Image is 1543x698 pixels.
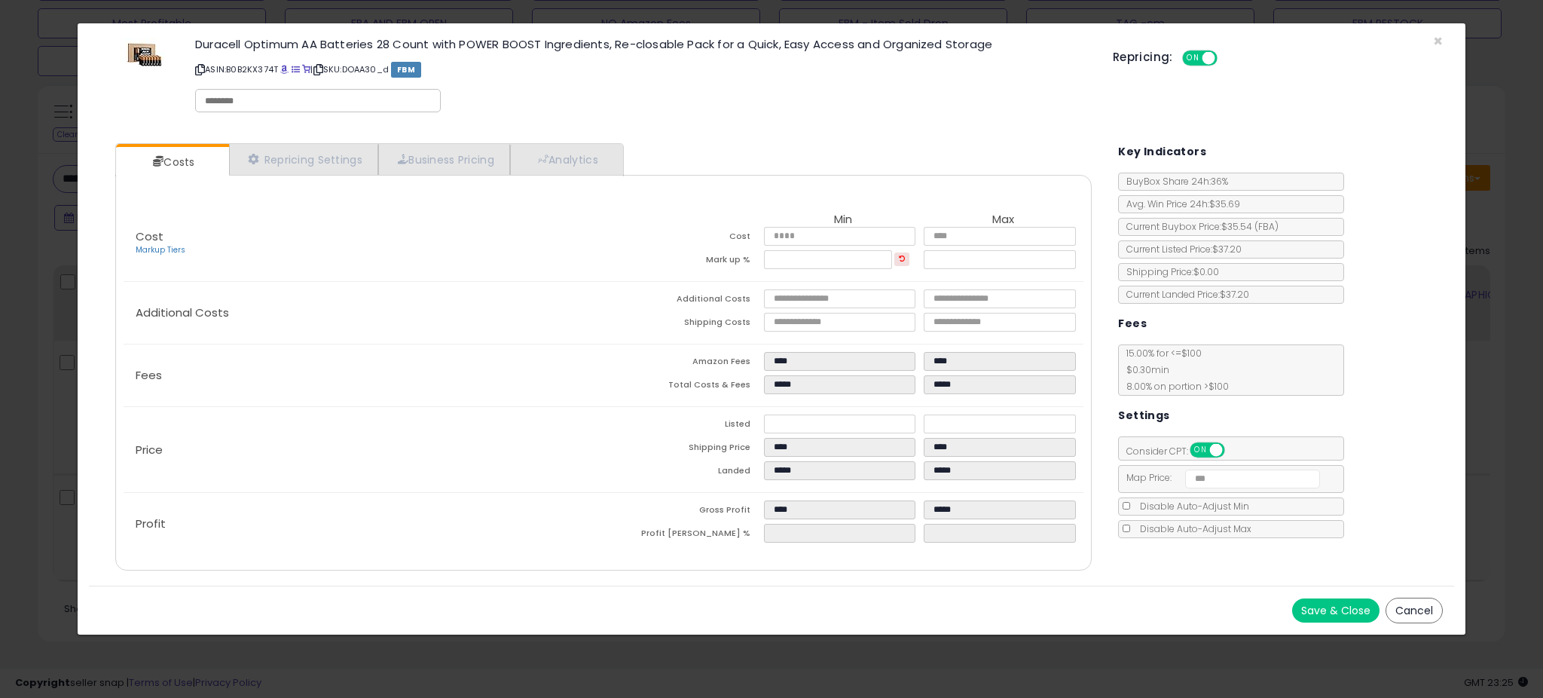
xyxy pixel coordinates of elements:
span: ( FBA ) [1254,220,1279,233]
span: 15.00 % for <= $100 [1119,347,1229,393]
td: Mark up % [603,250,763,274]
a: Repricing Settings [229,144,378,175]
h3: Duracell Optimum AA Batteries 28 Count with POWER BOOST Ingredients, Re-closable Pack for a Quick... [195,38,1090,50]
span: 8.00 % on portion > $100 [1119,380,1229,393]
td: Profit [PERSON_NAME] % [603,524,763,547]
th: Min [764,213,924,227]
td: Gross Profit [603,501,763,524]
span: ON [1184,52,1202,65]
td: Amazon Fees [603,352,763,375]
p: Fees [124,369,603,381]
p: Profit [124,518,603,530]
span: OFF [1223,444,1247,457]
p: Price [124,444,603,456]
td: Landed [603,461,763,485]
td: Shipping Costs [603,313,763,336]
h5: Repricing: [1113,51,1173,63]
span: Current Listed Price: $37.20 [1119,243,1242,256]
h5: Settings [1118,406,1169,425]
span: FBM [391,62,421,78]
a: All offer listings [292,63,300,75]
a: Costs [116,147,228,177]
span: Current Landed Price: $37.20 [1119,288,1249,301]
span: Avg. Win Price 24h: $35.69 [1119,197,1240,210]
span: Disable Auto-Adjust Max [1132,522,1251,535]
h5: Fees [1118,314,1147,333]
span: Current Buybox Price: [1119,220,1279,233]
span: BuyBox Share 24h: 36% [1119,175,1228,188]
a: Your listing only [302,63,310,75]
span: OFF [1215,52,1239,65]
span: × [1433,30,1443,52]
span: Map Price: [1119,471,1320,484]
span: ON [1191,444,1210,457]
button: Cancel [1386,598,1443,623]
a: Business Pricing [378,144,510,175]
a: Markup Tiers [136,244,185,256]
td: Cost [603,227,763,250]
button: Save & Close [1292,599,1380,623]
td: Additional Costs [603,289,763,313]
a: Analytics [510,144,622,175]
td: Total Costs & Fees [603,375,763,399]
span: Disable Auto-Adjust Min [1132,500,1249,513]
td: Listed [603,415,763,438]
th: Max [924,213,1083,227]
span: $35.54 [1221,220,1279,233]
h5: Key Indicators [1118,142,1206,161]
span: Shipping Price: $0.00 [1119,265,1219,278]
a: BuyBox page [280,63,289,75]
p: Cost [124,231,603,256]
p: Additional Costs [124,307,603,319]
td: Shipping Price [603,438,763,461]
span: $0.30 min [1119,363,1169,376]
span: Consider CPT: [1119,445,1245,458]
p: ASIN: B0B2KX374T | SKU: DOAA30_d [195,57,1090,81]
img: 41CiBAqSa4L._SL60_.jpg [120,38,165,69]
